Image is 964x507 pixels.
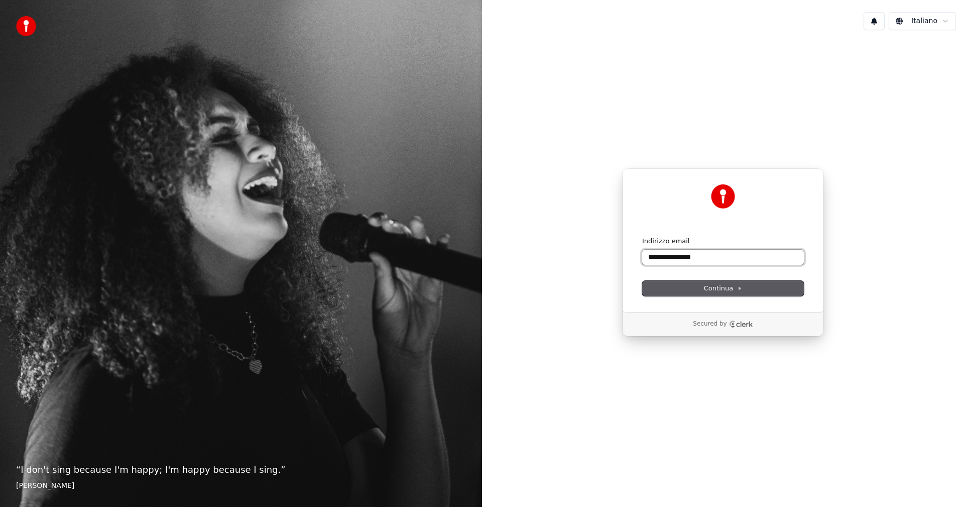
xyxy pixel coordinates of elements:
span: Continua [704,284,742,293]
img: youka [16,16,36,36]
p: “ I don't sing because I'm happy; I'm happy because I sing. ” [16,463,466,477]
a: Clerk logo [729,321,753,328]
p: Secured by [693,320,727,328]
button: Continua [642,281,804,296]
img: Youka [711,184,735,209]
footer: [PERSON_NAME] [16,481,466,491]
label: Indirizzo email [642,237,689,246]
